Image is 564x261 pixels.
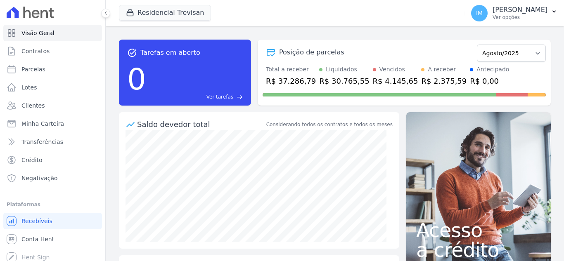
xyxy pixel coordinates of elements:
[127,48,137,58] span: task_alt
[416,220,541,240] span: Acesso
[21,174,58,182] span: Negativação
[149,93,243,101] a: Ver tarefas east
[21,29,55,37] span: Visão Geral
[266,75,316,87] div: R$ 37.286,79
[21,65,45,73] span: Parcelas
[21,156,43,164] span: Crédito
[266,121,393,128] div: Considerando todos os contratos e todos os meses
[21,101,45,110] span: Clientes
[140,48,200,58] span: Tarefas em aberto
[3,97,102,114] a: Clientes
[3,25,102,41] a: Visão Geral
[266,65,316,74] div: Total a receber
[206,93,233,101] span: Ver tarefas
[7,200,99,209] div: Plataformas
[421,75,467,87] div: R$ 2.375,59
[464,2,564,25] button: IM [PERSON_NAME] Ver opções
[476,10,483,16] span: IM
[493,14,547,21] p: Ver opções
[326,65,357,74] div: Liquidados
[428,65,456,74] div: A receber
[3,61,102,78] a: Parcelas
[3,152,102,168] a: Crédito
[3,231,102,247] a: Conta Hent
[127,58,146,101] div: 0
[3,115,102,132] a: Minha Carteira
[3,134,102,150] a: Transferências
[379,65,405,74] div: Vencidos
[470,75,509,87] div: R$ 0,00
[21,120,64,128] span: Minha Carteira
[137,119,265,130] div: Saldo devedor total
[21,138,63,146] span: Transferências
[21,235,54,243] span: Conta Hent
[237,94,243,100] span: east
[373,75,418,87] div: R$ 4.145,65
[21,47,50,55] span: Contratos
[416,240,541,260] span: a crédito
[21,217,52,225] span: Recebíveis
[476,65,509,74] div: Antecipado
[279,47,344,57] div: Posição de parcelas
[493,6,547,14] p: [PERSON_NAME]
[3,213,102,229] a: Recebíveis
[3,43,102,59] a: Contratos
[119,5,211,21] button: Residencial Trevisan
[3,170,102,186] a: Negativação
[21,83,37,92] span: Lotes
[319,75,369,87] div: R$ 30.765,55
[3,79,102,96] a: Lotes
